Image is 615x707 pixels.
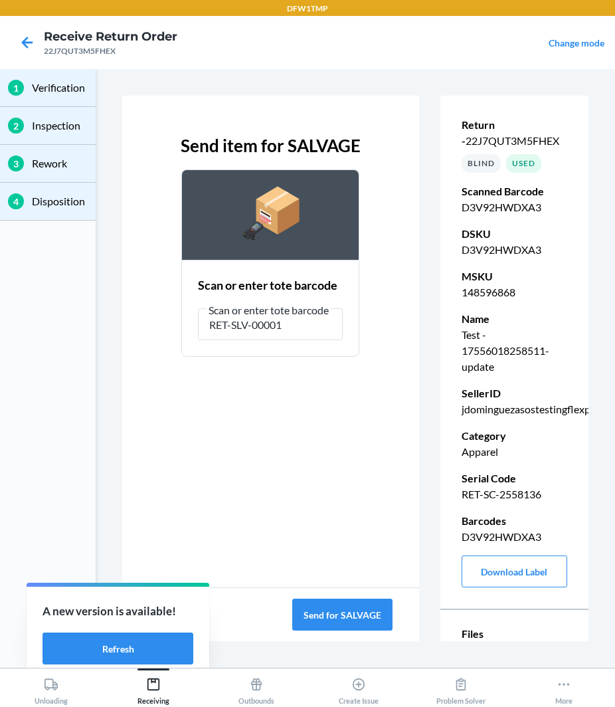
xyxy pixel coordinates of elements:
p: Files [462,626,567,642]
div: 2 [8,118,24,134]
p: 148596868 [462,284,567,300]
p: DFW1TMP [287,3,328,15]
div: Used [506,154,541,173]
p: D3V92HWDXA3 [462,242,567,258]
div: 1 [8,80,24,96]
p: Category [462,428,567,444]
h2: Scan or enter tote barcode [198,276,337,294]
p: Disposition [32,193,88,209]
span: 22J7QUT3M5FHEX [466,134,559,147]
div: Create Issue [339,672,379,705]
div: 3 [8,155,24,171]
p: Inspection [32,118,88,134]
p: Serial Code [462,470,567,486]
p: Verification [32,80,88,96]
div: Receiving [137,672,169,705]
p: D3V92HWDXA3 [462,199,567,215]
p: Return - [462,117,567,149]
div: 22J7QUT3M5FHEX [44,45,177,57]
button: Problem Solver [410,668,512,705]
button: Outbounds [205,668,307,705]
button: Download Label [462,555,567,587]
div: BLIND [462,154,501,173]
p: jdominguezasostestingflexportcom [462,401,567,417]
button: Send for SALVAGE [292,599,393,631]
p: Barcodes [462,513,567,529]
div: Outbounds [238,672,274,705]
input: Scan or enter tote barcode [198,308,343,340]
h4: Receive Return Order [44,28,177,45]
p: D3V92HWDXA3 [462,529,567,545]
div: 4 [8,193,24,209]
button: Receiving [102,668,205,705]
p: Apparel [462,444,567,460]
p: A new version is available! [43,603,193,620]
p: Name [462,311,567,327]
p: Scanned Barcode [462,183,567,199]
h3: Send item for SALVAGE [181,133,361,159]
p: RET-SC-2558136 [462,486,567,502]
a: Change mode [549,37,604,49]
div: Problem Solver [436,672,485,705]
button: Refresh [43,633,193,664]
span: Scan or enter tote barcode [207,304,331,317]
p: Rework [32,155,88,171]
p: DSKU [462,226,567,242]
p: Test - 17556018258511-update [462,327,567,375]
button: More [513,668,615,705]
p: SellerID [462,385,567,401]
p: MSKU [462,268,567,284]
button: Create Issue [307,668,410,705]
div: More [555,672,572,705]
div: Unloading [35,672,68,705]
